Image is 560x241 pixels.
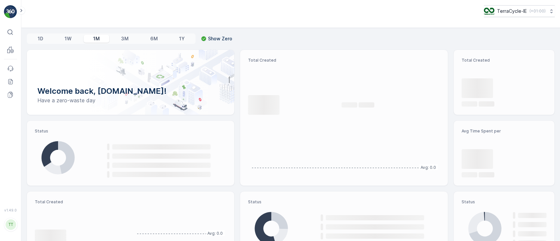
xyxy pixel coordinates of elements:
[38,35,43,42] p: 1D
[65,35,72,42] p: 1W
[4,208,17,212] span: v 1.49.0
[121,35,129,42] p: 3M
[179,35,185,42] p: 1Y
[35,199,128,205] p: Total Created
[35,129,226,134] p: Status
[248,199,440,205] p: Status
[462,129,547,134] p: Avg Time Spent per
[4,5,17,18] img: logo
[462,199,547,205] p: Status
[4,213,17,236] button: TT
[93,35,100,42] p: 1M
[6,219,16,230] div: TT
[529,9,546,14] p: ( +01:00 )
[462,58,547,63] p: Total Created
[484,8,494,15] img: TC_CKGxpWm.png
[37,86,224,96] p: Welcome back, [DOMAIN_NAME]!
[150,35,158,42] p: 6M
[248,58,440,63] p: Total Created
[497,8,527,14] p: TerraCycle-IE
[37,96,224,104] p: Have a zero-waste day
[484,5,555,17] button: TerraCycle-IE(+01:00)
[208,35,232,42] p: Show Zero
